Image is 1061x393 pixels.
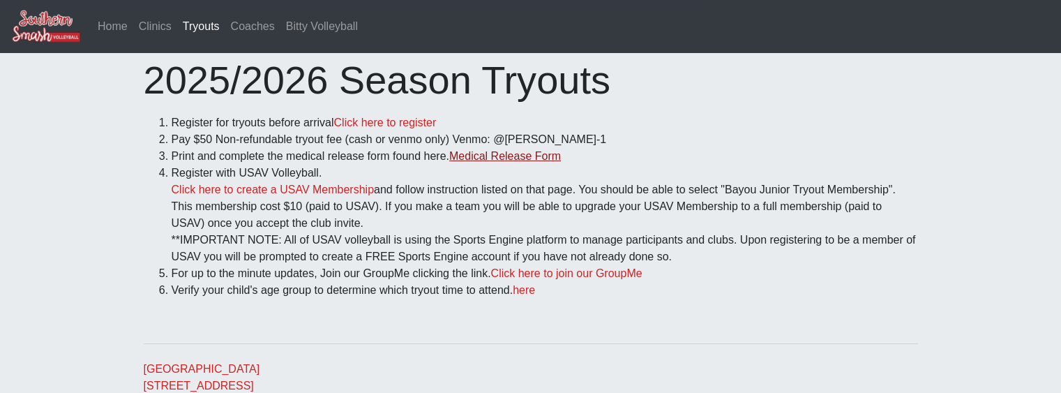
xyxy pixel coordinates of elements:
[92,13,133,40] a: Home
[144,57,918,103] h1: 2025/2026 Season Tryouts
[513,284,535,296] a: here
[280,13,363,40] a: Bitty Volleyball
[225,13,280,40] a: Coaches
[333,117,436,128] a: Click here to register
[172,265,918,282] li: For up to the minute updates, Join our GroupMe clicking the link.
[172,165,918,265] li: Register with USAV Volleyball. and follow instruction listed on that page. You should be able to ...
[172,148,918,165] li: Print and complete the medical release form found here.
[449,150,561,162] a: Medical Release Form
[172,282,918,299] li: Verify your child's age group to determine which tryout time to attend.
[172,114,918,131] li: Register for tryouts before arrival
[177,13,225,40] a: Tryouts
[133,13,177,40] a: Clinics
[11,9,81,43] img: Southern Smash Volleyball
[491,267,642,279] a: Click here to join our GroupMe
[172,131,918,148] li: Pay $50 Non-refundable tryout fee (cash or venmo only) Venmo: @[PERSON_NAME]-1
[172,184,374,195] a: Click here to create a USAV Membership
